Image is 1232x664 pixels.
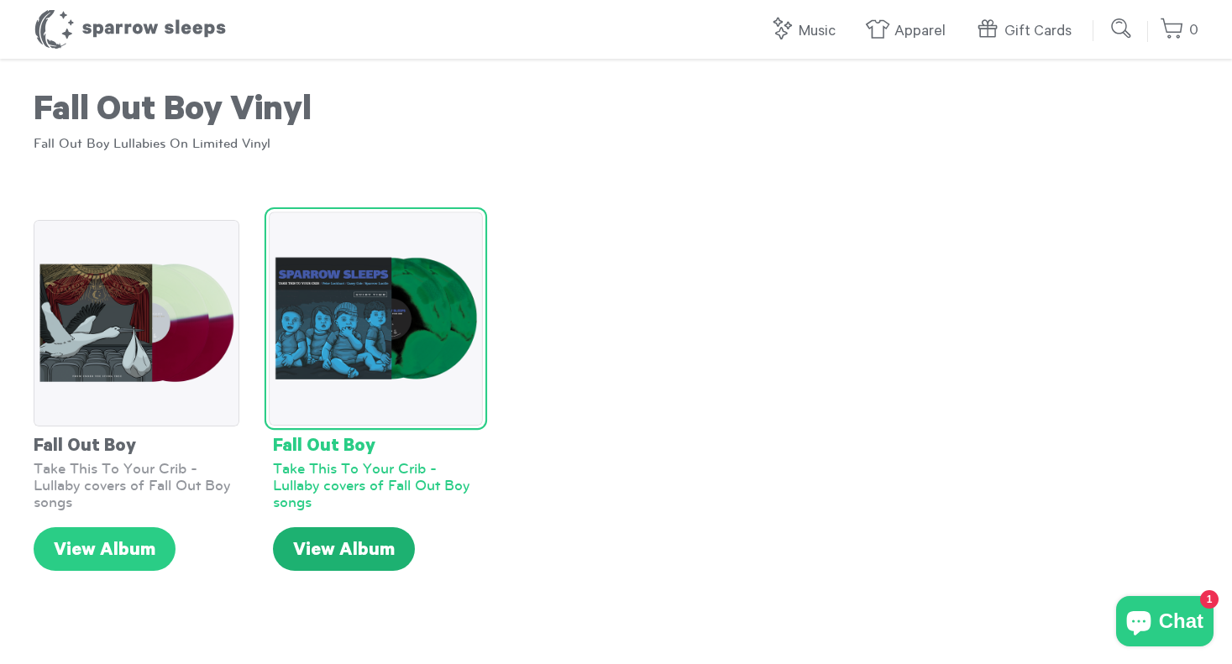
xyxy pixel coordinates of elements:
p: Fall Out Boy Lullabies On Limited Vinyl [34,134,1198,153]
div: Fall Out Boy [34,426,239,460]
inbox-online-store-chat: Shopify online store chat [1111,596,1219,651]
a: Music [769,13,844,50]
div: Take This To Your Crib - Lullaby covers of Fall Out Boy songs [34,460,239,510]
div: Take This To Your Crib - Lullaby covers of Fall Out Boy songs [273,460,479,510]
div: Fall Out Boy [273,426,479,460]
h1: Fall Out Boy Vinyl [34,92,1198,134]
img: SS_TTTYC_GREEN_grande.png [269,212,483,426]
h1: Sparrow Sleeps [34,8,227,50]
a: View Album [273,527,415,571]
a: View Album [34,527,176,571]
img: SS_FUTST_SSEXCLUSIVE_6d2c3e95-2d39-4810-a4f6-2e3a860c2b91_grande.png [34,220,239,426]
a: Apparel [865,13,954,50]
a: 0 [1160,13,1198,49]
input: Submit [1105,12,1139,45]
a: Gift Cards [975,13,1080,50]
